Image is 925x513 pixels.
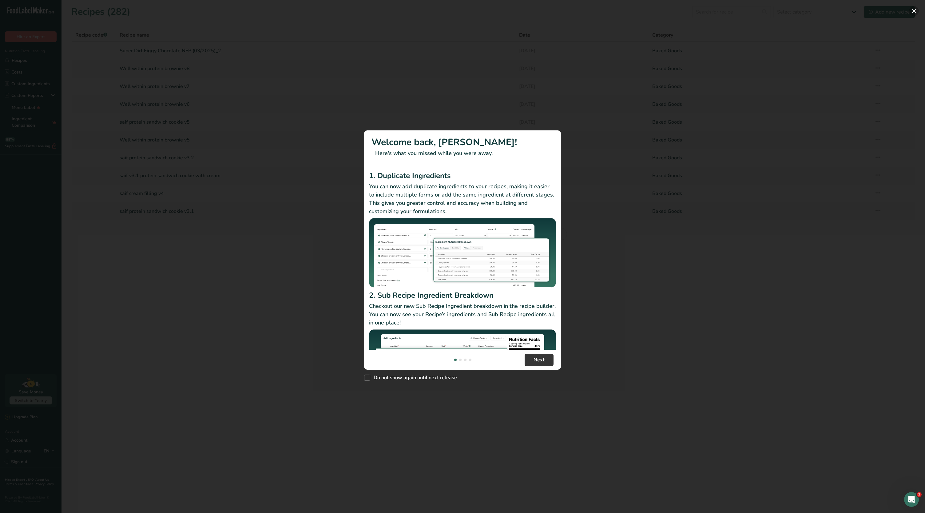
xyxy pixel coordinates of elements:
button: Next [525,354,554,366]
iframe: Intercom live chat [904,492,919,507]
img: Sub Recipe Ingredient Breakdown [369,329,556,399]
p: Checkout our new Sub Recipe Ingredient breakdown in the recipe builder. You can now see your Reci... [369,302,556,327]
h2: 1. Duplicate Ingredients [369,170,556,181]
h1: Welcome back, [PERSON_NAME]! [371,135,554,149]
h2: 2. Sub Recipe Ingredient Breakdown [369,290,556,301]
img: Duplicate Ingredients [369,218,556,288]
span: Next [534,356,545,364]
p: You can now add duplicate ingredients to your recipes, making it easier to include multiple forms... [369,182,556,216]
p: Here's what you missed while you were away. [371,149,554,157]
span: 1 [917,492,922,497]
span: Do not show again until next release [370,375,457,381]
